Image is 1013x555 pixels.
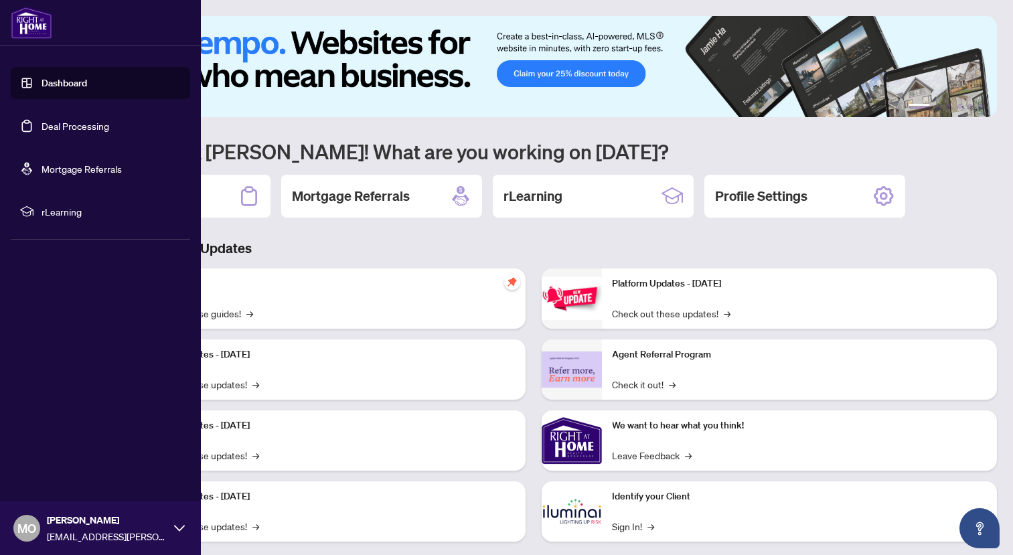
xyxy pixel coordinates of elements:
a: Leave Feedback→ [613,448,692,463]
img: logo [11,7,52,39]
h2: Profile Settings [715,187,807,206]
span: [EMAIL_ADDRESS][PERSON_NAME][DOMAIN_NAME] [47,529,167,544]
span: → [246,306,253,321]
img: Slide 0 [70,16,997,117]
a: Deal Processing [42,120,109,132]
button: 1 [909,104,930,109]
a: Mortgage Referrals [42,163,122,175]
p: Platform Updates - [DATE] [141,418,515,433]
span: → [252,519,259,534]
span: rLearning [42,204,181,219]
span: → [252,448,259,463]
p: Platform Updates - [DATE] [141,489,515,504]
img: We want to hear what you think! [542,410,602,471]
p: Platform Updates - [DATE] [613,276,987,291]
p: Platform Updates - [DATE] [141,347,515,362]
span: → [670,377,676,392]
p: Identify your Client [613,489,987,504]
img: Identify your Client [542,481,602,542]
span: [PERSON_NAME] [47,513,167,528]
a: Dashboard [42,77,87,89]
button: 6 [978,104,984,109]
button: Open asap [959,508,1000,548]
span: → [252,377,259,392]
button: 3 [946,104,951,109]
a: Check out these updates!→ [613,306,731,321]
button: 4 [957,104,962,109]
span: → [724,306,731,321]
span: MO [17,519,36,538]
p: Self-Help [141,276,515,291]
span: pushpin [504,274,520,290]
img: Platform Updates - June 23, 2025 [542,277,602,319]
span: → [686,448,692,463]
a: Check it out!→ [613,377,676,392]
h2: Mortgage Referrals [292,187,410,206]
p: We want to hear what you think! [613,418,987,433]
h2: rLearning [503,187,562,206]
span: → [648,519,655,534]
img: Agent Referral Program [542,351,602,388]
h3: Brokerage & Industry Updates [70,239,997,258]
button: 2 [935,104,941,109]
a: Sign In!→ [613,519,655,534]
p: Agent Referral Program [613,347,987,362]
button: 5 [967,104,973,109]
h1: Welcome back [PERSON_NAME]! What are you working on [DATE]? [70,139,997,164]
